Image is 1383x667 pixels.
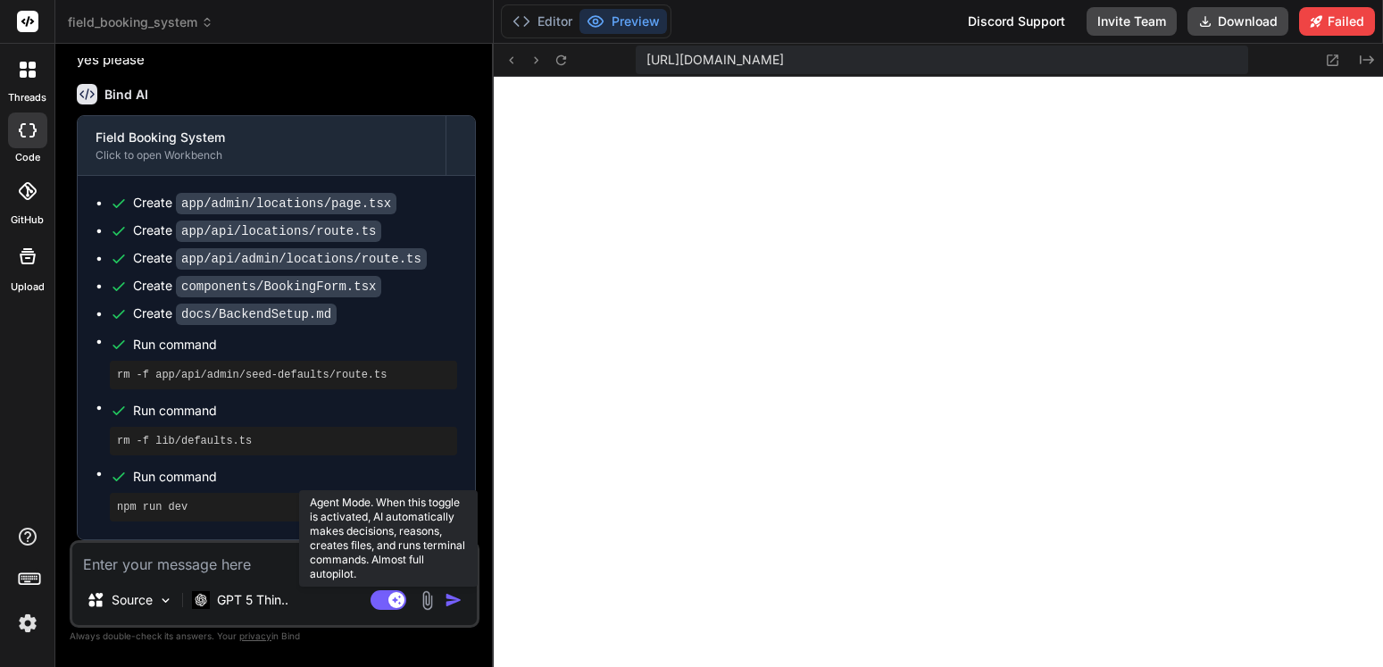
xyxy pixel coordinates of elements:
button: Download [1187,7,1288,36]
label: Upload [11,279,45,295]
div: Create [133,194,396,213]
code: app/api/admin/locations/route.ts [176,248,427,270]
p: Source [112,591,153,609]
button: Field Booking SystemClick to open Workbench [78,116,446,175]
span: [URL][DOMAIN_NAME] [646,51,784,69]
h6: Bind AI [104,86,148,104]
button: Agent Mode. When this toggle is activated, AI automatically makes decisions, reasons, creates fil... [367,589,410,611]
img: attachment [417,590,437,611]
div: Create [133,221,381,240]
span: privacy [239,630,271,641]
img: GPT 5 Thinking High [192,591,210,608]
p: yes please [77,50,476,71]
code: app/admin/locations/page.tsx [176,193,396,214]
label: code [15,150,40,165]
pre: rm -f lib/defaults.ts [117,434,450,448]
div: Create [133,249,427,268]
span: field_booking_system [68,13,213,31]
label: GitHub [11,213,44,228]
img: settings [12,608,43,638]
span: Run command [133,468,457,486]
pre: npm run dev [117,500,450,514]
div: Click to open Workbench [96,148,428,163]
button: Editor [505,9,579,34]
div: Create [133,277,381,296]
code: docs/BackendSetup.md [176,304,337,325]
div: Discord Support [957,7,1076,36]
div: Field Booking System [96,129,428,146]
code: components/BookingForm.tsx [176,276,381,297]
code: app/api/locations/route.ts [176,221,381,242]
button: Failed [1299,7,1375,36]
pre: rm -f app/api/admin/seed-defaults/route.ts [117,368,450,382]
span: Run command [133,402,457,420]
p: Always double-check its answers. Your in Bind [70,628,479,645]
span: Run command [133,336,457,354]
iframe: Preview [494,77,1383,667]
button: Preview [579,9,667,34]
div: Create [133,304,337,323]
label: threads [8,90,46,105]
p: GPT 5 Thin.. [217,591,288,609]
img: icon [445,591,462,609]
img: Pick Models [158,593,173,608]
button: Invite Team [1087,7,1177,36]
